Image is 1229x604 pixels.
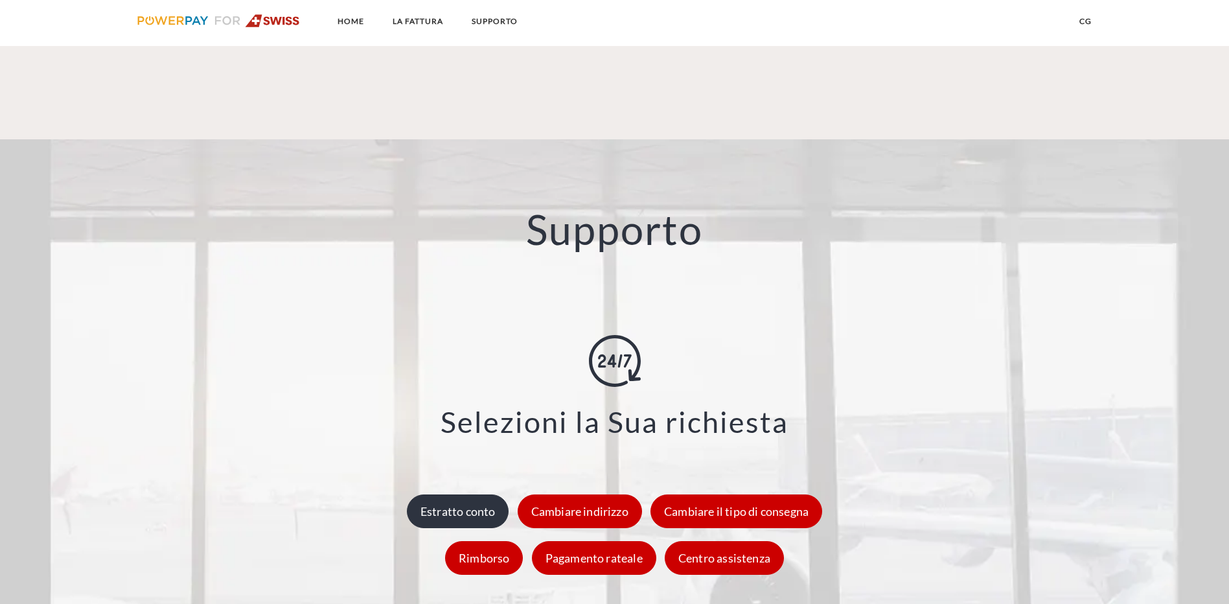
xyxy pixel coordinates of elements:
div: Cambiare il tipo di consegna [650,494,822,528]
h2: Supporto [62,204,1167,255]
a: Estratto conto [404,504,512,518]
a: Cambiare indirizzo [514,504,645,518]
a: Rimborso [442,551,526,565]
div: Pagamento rateale [532,541,656,575]
a: LA FATTURA [382,10,454,33]
a: Centro assistenza [661,551,787,565]
div: Rimborso [445,541,523,575]
img: online-shopping.svg [589,335,641,387]
div: Centro assistenza [665,541,784,575]
a: CG [1068,10,1103,33]
div: Cambiare indirizzo [518,494,642,528]
h3: Selezioni la Sua richiesta [78,408,1151,437]
a: Cambiare il tipo di consegna [647,504,825,518]
img: logo-swiss.svg [137,14,300,27]
a: Home [327,10,375,33]
a: SUPPORTO [461,10,529,33]
a: Pagamento rateale [529,551,660,565]
div: Estratto conto [407,494,509,528]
